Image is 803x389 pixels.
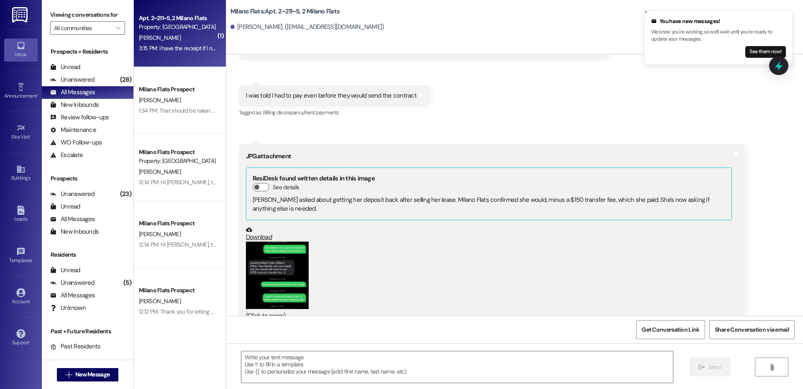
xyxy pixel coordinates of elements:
[139,23,216,31] div: Property: [GEOGRAPHIC_DATA] Flats
[50,266,80,275] div: Unread
[246,242,309,309] button: Zoom image
[50,342,101,351] div: Past Residents
[246,152,291,160] b: JPG attachment
[642,325,699,334] span: Get Conversation Link
[139,44,262,52] div: 3:15 PM: I have the receipt if I need to send it to you
[50,75,95,84] div: Unanswered
[50,63,80,72] div: Unread
[54,21,112,35] input: All communities
[253,174,375,183] b: ResiDesk found written details in this image
[304,109,339,116] span: Rent/payments
[4,121,38,144] a: Site Visit •
[139,14,216,23] div: Apt. 2~211~5, 2 Milano Flats
[651,28,786,43] p: We know you're working, so we'll wait until you're ready to update your messages.
[50,88,95,97] div: All Messages
[42,250,133,259] div: Residents
[139,241,545,248] div: 12:14 PM: Hi [PERSON_NAME], this is [PERSON_NAME] with Milano Flats! I have someone who is lookin...
[745,46,786,58] button: See them now!
[50,190,95,198] div: Unanswered
[698,364,705,371] i: 
[4,203,38,226] a: Leads
[118,188,133,201] div: (23)
[121,276,133,289] div: (5)
[139,219,216,228] div: Milano Flats Prospect
[57,368,119,381] button: New Message
[273,183,299,192] label: See details
[30,133,31,139] span: •
[253,196,725,214] div: [PERSON_NAME] asked about getting her deposit back after selling her lease. Milano Flats confirme...
[769,364,775,371] i: 
[50,227,99,236] div: New Inbounds
[642,8,650,16] button: Close toast
[50,8,125,21] label: Viewing conversations for
[715,325,789,334] span: Share Conversation via email
[246,227,732,241] a: Download
[50,113,109,122] div: Review follow-ups
[708,363,721,371] span: Send
[690,358,730,376] button: Send
[50,291,95,300] div: All Messages
[139,168,181,175] span: [PERSON_NAME]
[139,85,216,94] div: Milano Flats Prospect
[139,107,258,114] div: 1:34 PM: That should be taken care of on my end!
[709,320,795,339] button: Share Conversation via email
[230,23,384,31] div: [PERSON_NAME]. ([EMAIL_ADDRESS][DOMAIN_NAME])
[50,304,86,312] div: Unknown
[4,162,38,185] a: Buildings
[4,245,38,267] a: Templates •
[4,286,38,308] a: Account
[116,25,120,31] i: 
[37,92,38,98] span: •
[118,73,133,86] div: (28)
[636,320,705,339] button: Get Conversation Link
[4,327,38,349] a: Support
[4,39,38,61] a: Inbox
[32,256,33,262] span: •
[651,17,786,26] div: You have new messages!
[139,178,545,186] div: 12:14 PM: Hi [PERSON_NAME], this is [PERSON_NAME] with Milano Flats! I have someone who is lookin...
[246,91,417,100] div: I was told I had to pay even before they would send the contract
[75,370,110,379] span: New Message
[66,371,72,378] i: 
[50,278,95,287] div: Unanswered
[139,34,181,41] span: [PERSON_NAME]
[139,96,181,104] span: [PERSON_NAME]
[139,148,216,157] div: Milano Flats Prospect
[50,151,83,160] div: Escalate
[42,174,133,183] div: Prospects
[42,327,133,336] div: Past + Future Residents
[139,157,216,165] div: Property: [GEOGRAPHIC_DATA] Flats
[42,47,133,56] div: Prospects + Residents
[139,308,238,315] div: 12:12 PM: Thank you for letting me know. :)
[12,7,29,23] img: ResiDesk Logo
[50,126,96,134] div: Maintenance
[139,297,181,305] span: [PERSON_NAME]
[50,138,102,147] div: WO Follow-ups
[263,109,304,116] span: Billing discrepancy ,
[239,106,430,119] div: Tagged as:
[50,215,95,224] div: All Messages
[246,312,732,320] div: (Click to zoom)
[139,230,181,238] span: [PERSON_NAME]
[50,100,99,109] div: New Inbounds
[50,202,80,211] div: Unread
[230,7,340,16] b: Milano Flats: Apt. 2~211~5, 2 Milano Flats
[139,286,216,295] div: Milano Flats Prospect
